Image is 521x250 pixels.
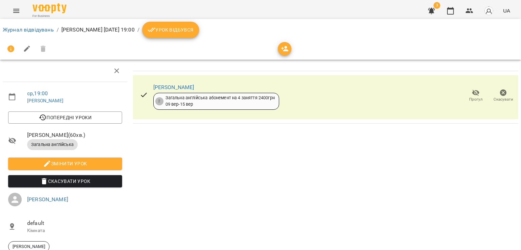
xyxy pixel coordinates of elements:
div: Загальна англійська абонемент на 4 заняття 2400грн 09 вер - 15 вер [166,95,275,107]
button: Скасувати [489,86,517,105]
p: [PERSON_NAME] [DATE] 19:00 [61,26,135,34]
p: Кімната [27,227,122,234]
button: UA [500,4,513,17]
span: default [27,219,122,227]
span: Скасувати Урок [14,177,117,185]
li: / [137,26,139,34]
span: Попередні уроки [14,113,117,122]
button: Попередні уроки [8,111,122,124]
a: [PERSON_NAME] [153,84,194,90]
nav: breadcrumb [3,22,518,38]
button: Урок відбувся [142,22,199,38]
span: UA [503,7,510,14]
a: [PERSON_NAME] [27,98,63,103]
a: Журнал відвідувань [3,26,54,33]
span: 3 [433,2,440,9]
span: Урок відбувся [148,26,194,34]
button: Скасувати Урок [8,175,122,187]
img: avatar_s.png [484,6,494,16]
button: Menu [8,3,24,19]
img: Voopty Logo [33,3,66,13]
span: Загальна англійська [27,142,78,148]
li: / [57,26,59,34]
span: Прогул [469,97,483,102]
span: [PERSON_NAME] ( 60 хв. ) [27,131,122,139]
button: Змінити урок [8,158,122,170]
span: Скасувати [494,97,513,102]
a: ср , 19:00 [27,90,48,97]
div: 2 [155,97,163,105]
span: [PERSON_NAME] [8,244,49,250]
a: [PERSON_NAME] [27,196,68,203]
span: Змінити урок [14,160,117,168]
button: Прогул [462,86,489,105]
span: For Business [33,14,66,18]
